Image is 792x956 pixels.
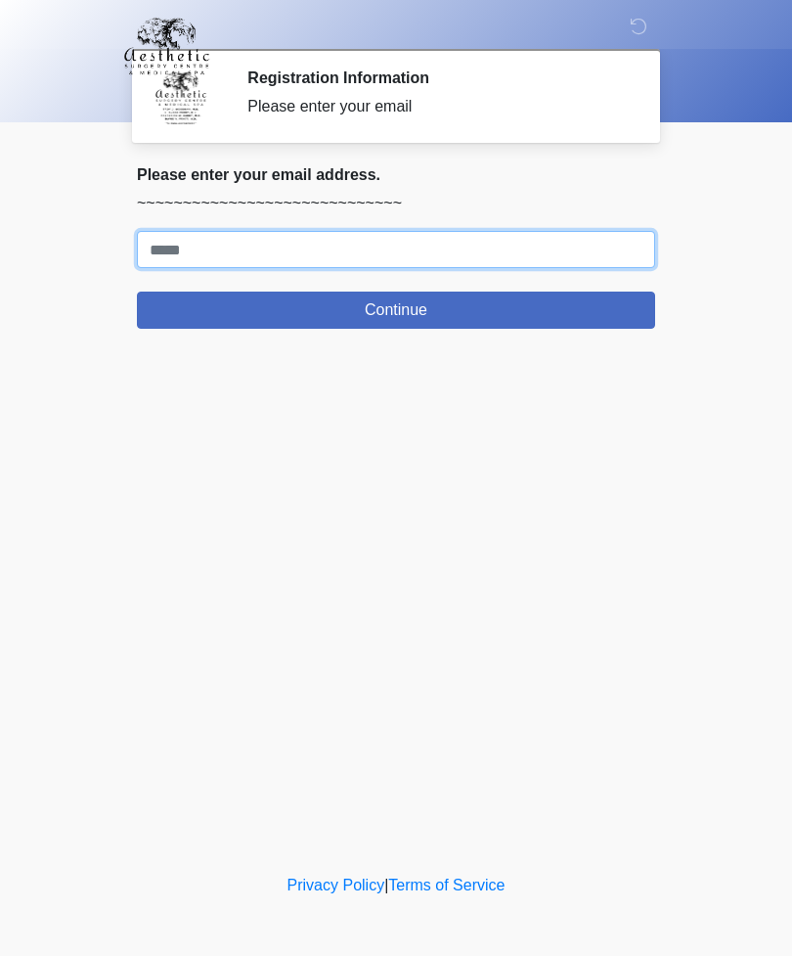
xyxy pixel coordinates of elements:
div: Please enter your email [247,95,626,118]
a: | [384,877,388,893]
a: Terms of Service [388,877,505,893]
button: Continue [137,292,655,329]
img: Aesthetic Surgery Centre, PLLC Logo [117,15,216,77]
img: Agent Avatar [152,68,210,127]
h2: Please enter your email address. [137,165,655,184]
p: ~~~~~~~~~~~~~~~~~~~~~~~~~~~~~ [137,192,655,215]
a: Privacy Policy [287,877,385,893]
